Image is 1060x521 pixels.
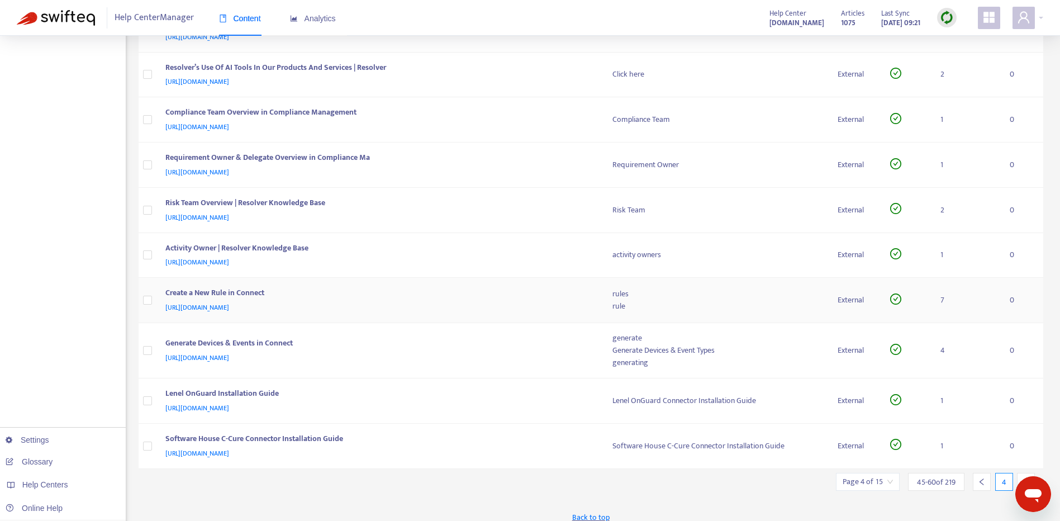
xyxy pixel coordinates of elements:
[115,7,194,29] span: Help Center Manager
[890,293,901,305] span: check-circle
[890,158,901,169] span: check-circle
[6,457,53,466] a: Glossary
[917,476,956,488] span: 45 - 60 of 219
[165,76,229,87] span: [URL][DOMAIN_NAME]
[612,357,820,369] div: generating
[838,249,872,261] div: External
[838,294,872,306] div: External
[841,7,864,20] span: Articles
[1001,143,1043,188] td: 0
[838,113,872,126] div: External
[890,68,901,79] span: check-circle
[290,14,336,23] span: Analytics
[1001,323,1043,378] td: 0
[890,439,901,450] span: check-circle
[17,10,95,26] img: Swifteq
[838,344,872,357] div: External
[890,248,901,259] span: check-circle
[612,204,820,216] div: Risk Team
[612,440,820,452] div: Software House C-Cure Connector Installation Guide
[890,344,901,355] span: check-circle
[1015,476,1051,512] iframe: Button to launch messaging window
[838,440,872,452] div: External
[165,302,229,313] span: [URL][DOMAIN_NAME]
[165,287,591,301] div: Create a New Rule in Connect
[6,504,63,513] a: Online Help
[165,352,229,363] span: [URL][DOMAIN_NAME]
[165,106,591,121] div: Compliance Team Overview in Compliance Management
[982,11,996,24] span: appstore
[841,17,855,29] strong: 1075
[1001,424,1043,469] td: 0
[931,233,1001,278] td: 1
[612,344,820,357] div: Generate Devices & Event Types
[838,204,872,216] div: External
[6,435,49,444] a: Settings
[940,11,954,25] img: sync.dc5367851b00ba804db3.png
[1001,188,1043,233] td: 0
[931,188,1001,233] td: 2
[219,15,227,22] span: book
[881,17,920,29] strong: [DATE] 09:21
[931,278,1001,323] td: 7
[165,31,229,42] span: [URL][DOMAIN_NAME]
[612,395,820,407] div: Lenel OnGuard Connector Installation Guide
[1001,378,1043,424] td: 0
[1001,53,1043,98] td: 0
[612,113,820,126] div: Compliance Team
[612,249,820,261] div: activity owners
[995,473,1013,491] div: 4
[769,17,824,29] strong: [DOMAIN_NAME]
[165,121,229,132] span: [URL][DOMAIN_NAME]
[612,159,820,171] div: Requirement Owner
[890,203,901,214] span: check-circle
[838,159,872,171] div: External
[165,402,229,414] span: [URL][DOMAIN_NAME]
[978,478,986,486] span: left
[165,151,591,166] div: Requirement Owner & Delegate Overview in Compliance Ma
[881,7,910,20] span: Last Sync
[165,387,591,402] div: Lenel OnGuard Installation Guide
[931,323,1001,378] td: 4
[890,394,901,405] span: check-circle
[165,197,591,211] div: Risk Team Overview | Resolver Knowledge Base
[165,448,229,459] span: [URL][DOMAIN_NAME]
[165,337,591,352] div: Generate Devices & Events in Connect
[165,167,229,178] span: [URL][DOMAIN_NAME]
[165,242,591,257] div: Activity Owner | Resolver Knowledge Base
[1017,11,1030,24] span: user
[612,68,820,80] div: Click here
[22,480,68,489] span: Help Centers
[290,15,298,22] span: area-chart
[165,61,591,76] div: Resolver’s Use Of AI Tools In Our Products And Services | Resolver
[612,300,820,312] div: rule
[1022,478,1030,486] span: right
[838,68,872,80] div: External
[931,97,1001,143] td: 1
[838,395,872,407] div: External
[1001,278,1043,323] td: 0
[1001,97,1043,143] td: 0
[612,332,820,344] div: generate
[1001,233,1043,278] td: 0
[931,143,1001,188] td: 1
[165,257,229,268] span: [URL][DOMAIN_NAME]
[769,16,824,29] a: [DOMAIN_NAME]
[890,113,901,124] span: check-circle
[931,53,1001,98] td: 2
[165,433,591,447] div: Software House C-Cure Connector Installation Guide
[931,378,1001,424] td: 1
[612,288,820,300] div: rules
[769,7,806,20] span: Help Center
[931,424,1001,469] td: 1
[219,14,261,23] span: Content
[165,212,229,223] span: [URL][DOMAIN_NAME]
